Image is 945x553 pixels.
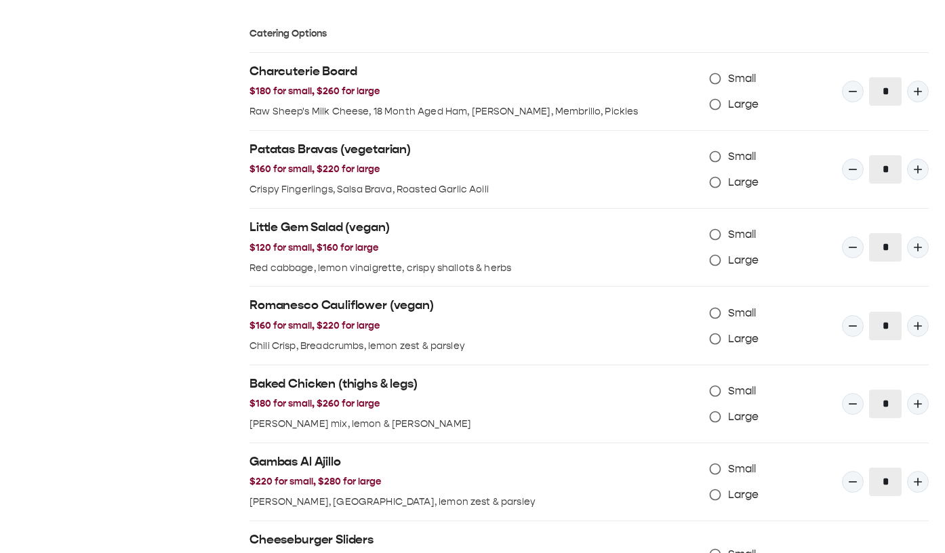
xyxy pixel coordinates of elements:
span: Large [728,252,759,268]
div: Quantity Input [842,456,929,508]
span: Large [728,487,759,503]
h3: $160 for small, $220 for large [249,319,699,333]
h3: Catering Options [249,26,929,41]
h2: Charcuterie Board [249,64,699,80]
span: Large [728,174,759,190]
p: Red cabbage, lemon vinaigrette, crispy shallots & herbs [249,261,699,276]
h3: $120 for small, $160 for large [249,241,699,255]
span: Large [728,331,759,347]
h3: $160 for small, $220 for large [249,162,699,177]
div: Quantity Input [842,378,929,430]
h3: $220 for small, $280 for large [249,474,699,489]
p: [PERSON_NAME], [GEOGRAPHIC_DATA], lemon zest & parsley [249,495,699,510]
p: Crispy Fingerlings, Salsa Brava, Roasted Garlic Aoili [249,182,699,197]
div: Quantity Input [842,144,929,195]
h2: Little Gem Salad (vegan) [249,220,699,236]
h2: Gambas Al Ajillo [249,454,699,470]
h3: $180 for small, $260 for large [249,84,699,99]
span: Small [728,383,757,399]
span: Small [728,305,757,321]
div: Quantity Input [842,222,929,273]
h3: $180 for small, $260 for large [249,396,699,411]
h2: Cheeseburger Sliders [249,532,699,548]
h2: Baked Chicken (thighs & legs) [249,376,699,392]
span: Small [728,226,757,243]
span: Large [728,409,759,425]
h2: Patatas Bravas (vegetarian) [249,142,699,158]
span: Small [728,461,757,477]
p: Chili Crisp, Breadcrumbs, lemon zest & parsley [249,339,699,354]
p: [PERSON_NAME] mix, lemon & [PERSON_NAME] [249,417,699,432]
span: Small [728,70,757,87]
span: Large [728,96,759,112]
h2: Romanesco Cauliflower (vegan) [249,298,699,314]
div: Quantity Input [842,300,929,352]
p: Raw Sheep's Milk Cheese, 18 Month Aged Ham, [PERSON_NAME], Membrillo, Pickles [249,104,699,119]
span: Small [728,148,757,165]
div: Quantity Input [842,66,929,117]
